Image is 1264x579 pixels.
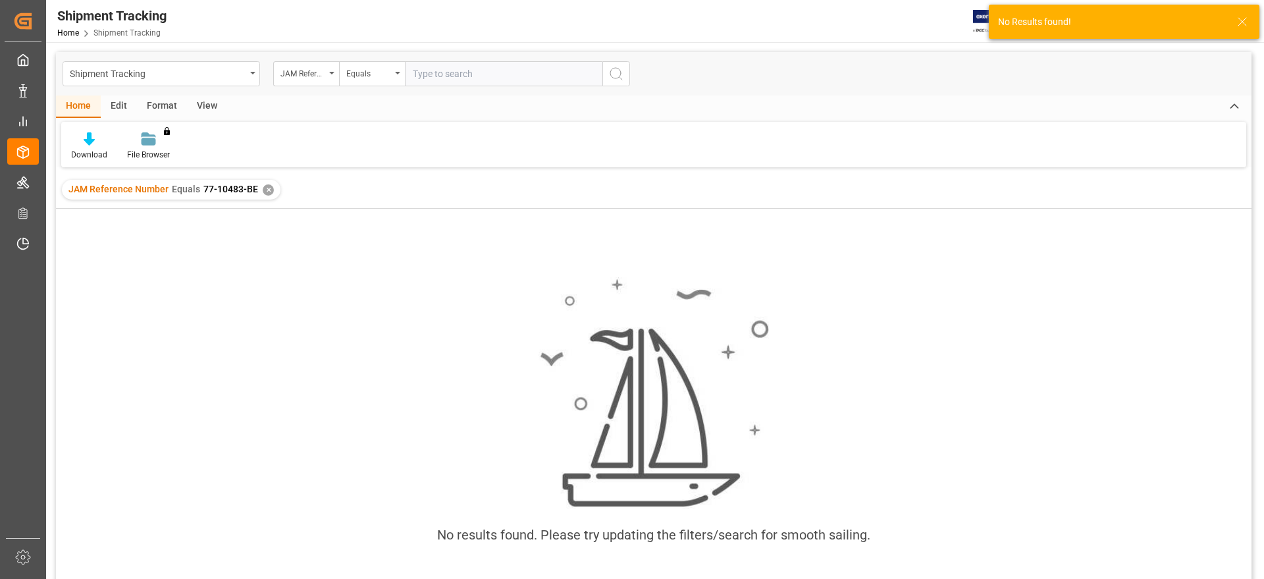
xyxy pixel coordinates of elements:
div: Format [137,96,187,118]
button: search button [602,61,630,86]
input: Type to search [405,61,602,86]
div: No Results found! [998,15,1224,29]
a: Home [57,28,79,38]
div: JAM Reference Number [280,65,325,80]
button: open menu [273,61,339,86]
button: open menu [63,61,260,86]
div: Equals [346,65,391,80]
span: 77-10483-BE [203,184,258,194]
div: Home [56,96,101,118]
span: JAM Reference Number [68,184,169,194]
div: No results found. Please try updating the filters/search for smooth sailing. [437,525,870,545]
div: Edit [101,96,137,118]
span: Equals [172,184,200,194]
div: Download [71,149,107,161]
button: open menu [339,61,405,86]
img: smooth_sailing.jpeg [539,277,769,509]
div: ✕ [263,184,274,196]
div: View [187,96,227,118]
img: Exertis%20JAM%20-%20Email%20Logo.jpg_1722504956.jpg [973,10,1018,33]
div: Shipment Tracking [57,6,167,26]
div: Shipment Tracking [70,65,246,81]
